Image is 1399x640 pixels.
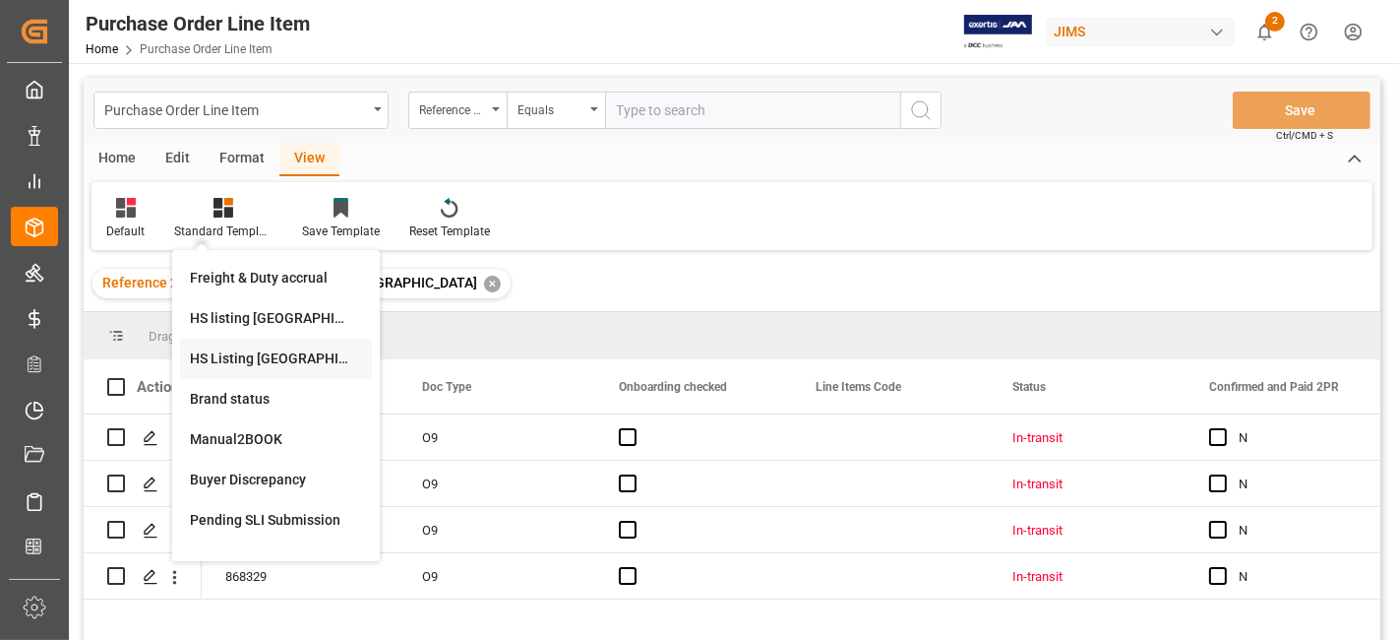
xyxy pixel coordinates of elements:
div: Press SPACE to select this row. [84,553,202,600]
div: Home [84,143,151,176]
button: show 2 new notifications [1243,10,1287,54]
div: Default [106,223,145,240]
div: Purchase Order Line Item [104,96,367,121]
div: Standard Templates [174,223,273,240]
div: O9 [398,461,595,506]
span: Onboarding checked [619,380,727,394]
div: In-transit [1012,416,1162,461]
span: Drag here to set row groups [149,329,302,344]
div: Purchase Order Line Item [86,9,310,38]
div: In-transit [1012,462,1162,507]
div: N [1239,462,1359,507]
span: 2 [1265,12,1285,32]
div: In-transit [1012,554,1162,600]
div: HS listing [GEOGRAPHIC_DATA] [190,308,362,329]
div: Freight & Duty accrual [190,268,362,288]
span: Status [1012,380,1046,394]
div: Format [205,143,279,176]
div: In-transit [1012,508,1162,553]
div: N [1239,508,1359,553]
div: Brand status [190,389,362,410]
button: open menu [93,92,389,129]
div: JIMS [1046,18,1235,46]
div: Action [137,378,179,396]
button: JIMS [1046,13,1243,50]
div: ✕ [484,276,501,292]
button: open menu [507,92,605,129]
div: Save Template [302,223,380,240]
div: N [1239,554,1359,600]
div: Reference 2 Vendor [419,96,486,119]
span: Ctrl/CMD + S [1276,128,1333,143]
div: O9 [398,415,595,460]
button: search button [900,92,942,129]
input: Type to search [605,92,900,129]
a: Home [86,42,118,56]
span: Confirmed and Paid 2PR [1209,380,1339,394]
img: Exertis%20JAM%20-%20Email%20Logo.jpg_1722504956.jpg [964,15,1032,49]
div: Supplier Ready to Ship [190,550,362,571]
div: Press SPACE to select this row. [84,461,202,507]
button: Help Center [1287,10,1331,54]
div: Pending SLI Submission [190,510,362,531]
div: HS Listing [GEOGRAPHIC_DATA] [190,349,362,369]
span: Reference 2 Vendor [102,275,226,290]
div: 868329 [202,553,398,599]
div: Press SPACE to select this row. [84,415,202,461]
div: N [1239,416,1359,461]
div: Edit [151,143,205,176]
span: Doc Type [422,380,471,394]
button: Save [1233,92,1370,129]
span: Line Items Code [816,380,901,394]
div: Equals [517,96,584,119]
button: open menu [408,92,507,129]
div: O9 [398,507,595,552]
div: Buyer Discrepancy [190,470,362,490]
div: View [279,143,339,176]
div: Manual2BOOK [190,429,362,450]
div: Press SPACE to select this row. [84,507,202,553]
div: O9 [398,553,595,599]
div: Reset Template [409,223,490,240]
